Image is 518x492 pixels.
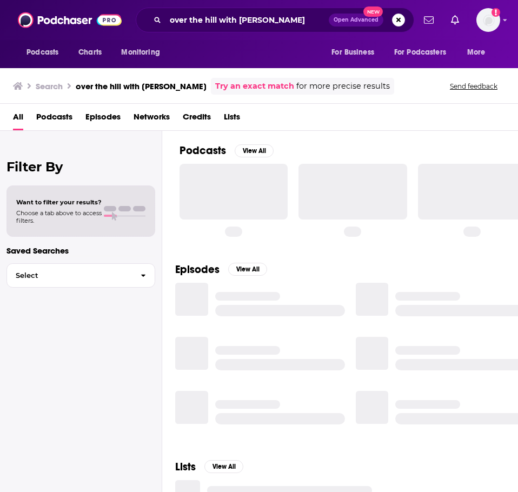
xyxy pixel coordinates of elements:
[183,108,211,130] a: Credits
[6,245,155,256] p: Saved Searches
[467,45,486,60] span: More
[85,108,121,130] a: Episodes
[6,159,155,175] h2: Filter By
[387,42,462,63] button: open menu
[235,144,274,157] button: View All
[26,45,58,60] span: Podcasts
[16,198,102,206] span: Want to filter your results?
[334,17,378,23] span: Open Advanced
[460,42,499,63] button: open menu
[136,8,414,32] div: Search podcasts, credits, & more...
[36,108,72,130] a: Podcasts
[331,45,374,60] span: For Business
[476,8,500,32] img: User Profile
[36,81,63,91] h3: Search
[204,460,243,473] button: View All
[224,108,240,130] a: Lists
[180,144,226,157] h2: Podcasts
[78,45,102,60] span: Charts
[175,460,196,474] h2: Lists
[228,263,267,276] button: View All
[13,108,23,130] a: All
[114,42,174,63] button: open menu
[16,209,102,224] span: Choose a tab above to access filters.
[134,108,170,130] a: Networks
[476,8,500,32] span: Logged in as GregKubie
[492,8,500,17] svg: Add a profile image
[19,42,72,63] button: open menu
[6,263,155,288] button: Select
[175,460,243,474] a: ListsView All
[447,11,463,29] a: Show notifications dropdown
[420,11,438,29] a: Show notifications dropdown
[180,144,274,157] a: PodcastsView All
[476,8,500,32] button: Show profile menu
[329,14,383,26] button: Open AdvancedNew
[394,45,446,60] span: For Podcasters
[121,45,160,60] span: Monitoring
[76,81,207,91] h3: over the hill with [PERSON_NAME]
[324,42,388,63] button: open menu
[165,11,329,29] input: Search podcasts, credits, & more...
[215,80,294,92] a: Try an exact match
[18,10,122,30] img: Podchaser - Follow, Share and Rate Podcasts
[296,80,390,92] span: for more precise results
[71,42,108,63] a: Charts
[447,82,501,91] button: Send feedback
[7,272,132,279] span: Select
[175,263,220,276] h2: Episodes
[363,6,383,17] span: New
[175,263,267,276] a: EpisodesView All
